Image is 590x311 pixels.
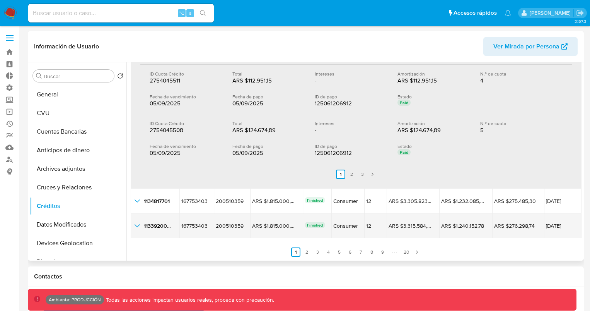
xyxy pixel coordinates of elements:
h1: Información de Usuario [34,43,99,50]
h1: Contactos [34,273,578,280]
input: Buscar usuario o caso... [28,8,214,18]
button: Cruces y Relaciones [30,178,126,197]
p: Todas las acciones impactan usuarios reales, proceda con precaución. [104,296,274,304]
input: Buscar [44,73,111,80]
button: Devices Geolocation [30,234,126,253]
button: Anticipos de dinero [30,141,126,160]
a: Salir [576,9,584,17]
button: General [30,85,126,104]
button: Archivos adjuntos [30,160,126,178]
button: CVU [30,104,126,122]
span: ⌥ [179,9,184,17]
button: Direcciones [30,253,126,271]
span: s [189,9,191,17]
p: kevin.palacios@mercadolibre.com [530,9,573,17]
button: Créditos [30,197,126,215]
button: Ver Mirada por Persona [483,37,578,56]
button: Datos Modificados [30,215,126,234]
button: Cuentas Bancarias [30,122,126,141]
p: Ambiente: PRODUCCIÓN [49,298,101,301]
button: Buscar [36,73,42,79]
span: Ver Mirada por Persona [493,37,559,56]
a: Notificaciones [505,10,511,16]
button: Volver al orden por defecto [117,73,123,81]
span: Accesos rápidos [454,9,497,17]
button: search-icon [195,8,211,19]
